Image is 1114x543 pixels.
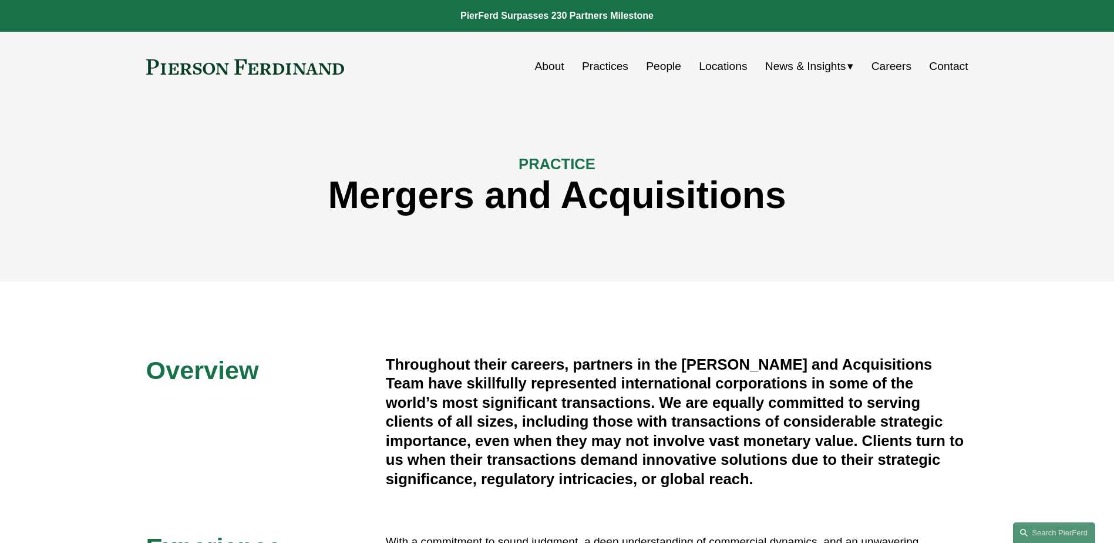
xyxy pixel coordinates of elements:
a: Locations [699,55,747,78]
a: folder dropdown [765,55,854,78]
span: Overview [146,356,259,384]
a: Contact [929,55,968,78]
a: About [535,55,564,78]
span: PRACTICE [519,156,595,172]
a: Search this site [1013,522,1095,543]
a: People [646,55,681,78]
a: Practices [582,55,628,78]
h4: Throughout their careers, partners in the [PERSON_NAME] and Acquisitions Team have skillfully rep... [386,355,968,488]
span: News & Insights [765,56,846,77]
h1: Mergers and Acquisitions [146,174,968,217]
a: Careers [871,55,911,78]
